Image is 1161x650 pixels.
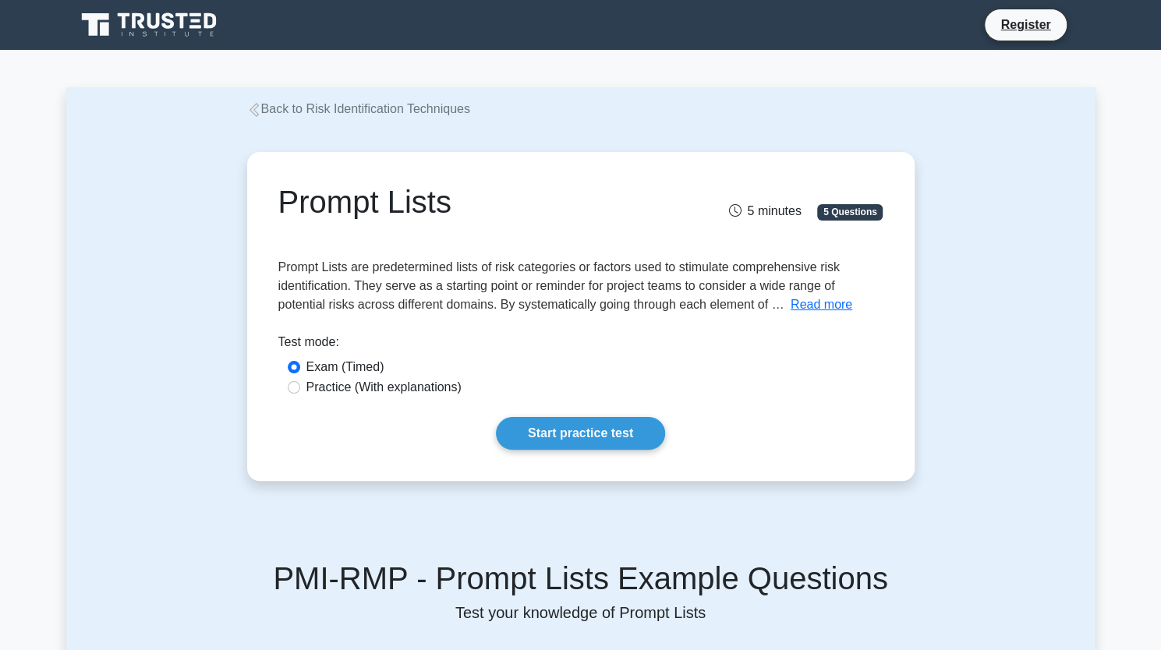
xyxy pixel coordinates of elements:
[85,560,1077,597] h5: PMI-RMP - Prompt Lists Example Questions
[278,333,883,358] div: Test mode:
[278,183,675,221] h1: Prompt Lists
[306,378,462,397] label: Practice (With explanations)
[728,204,801,217] span: 5 minutes
[247,102,470,115] a: Back to Risk Identification Techniques
[991,15,1060,34] a: Register
[278,260,840,311] span: Prompt Lists are predetermined lists of risk categories or factors used to stimulate comprehensiv...
[496,417,665,450] a: Start practice test
[85,603,1077,622] p: Test your knowledge of Prompt Lists
[817,204,883,220] span: 5 Questions
[306,358,384,376] label: Exam (Timed)
[791,295,852,314] button: Read more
